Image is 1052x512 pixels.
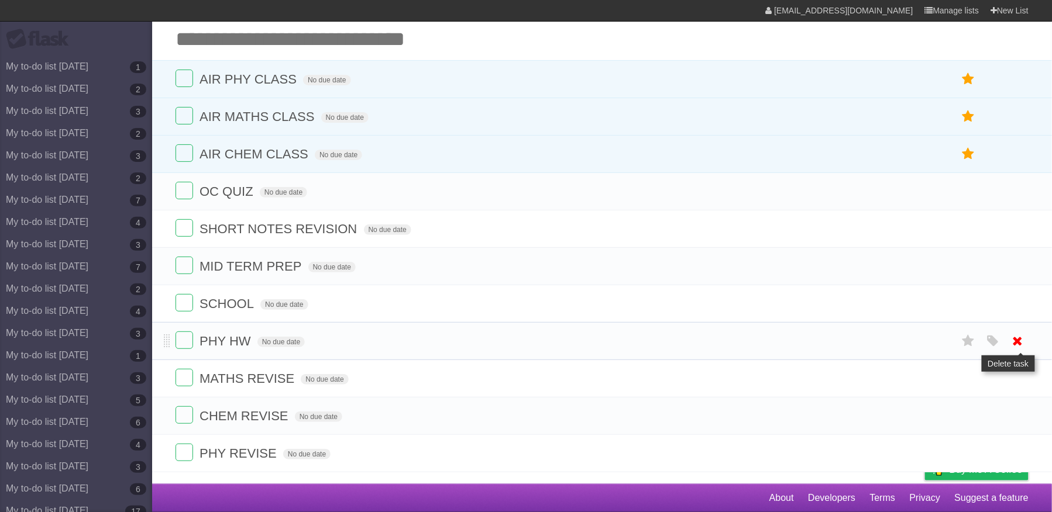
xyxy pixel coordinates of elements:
span: No due date [321,112,369,123]
label: Star task [957,144,979,164]
span: PHY HW [200,334,254,348]
b: 6 [130,483,146,495]
label: Done [176,182,193,199]
span: No due date [364,224,411,235]
span: No due date [301,374,348,385]
label: Star task [957,331,979,351]
b: 3 [130,239,146,251]
span: AIR PHY CLASS [200,72,300,87]
span: PHY REVISE [200,446,280,461]
b: 3 [130,150,146,162]
label: Star task [957,70,979,89]
label: Done [176,144,193,162]
b: 7 [130,195,146,206]
b: 2 [130,172,146,184]
a: Terms [870,487,896,509]
a: About [769,487,794,509]
span: CHEM REVISE [200,409,291,423]
span: SHORT NOTES REVISION [200,222,360,236]
label: Done [176,406,193,424]
b: 4 [130,439,146,451]
span: No due date [260,299,308,310]
label: Done [176,219,193,237]
span: SCHOOL [200,296,257,311]
b: 3 [130,106,146,117]
b: 1 [130,61,146,73]
b: 3 [130,372,146,384]
span: No due date [315,150,362,160]
b: 3 [130,328,146,340]
span: No due date [260,187,307,198]
span: No due date [283,449,331,459]
span: No due date [308,262,356,272]
label: Star task [957,107,979,126]
b: 5 [130,395,146,406]
span: No due date [257,337,305,347]
span: Buy me a coffee [950,459,1023,480]
b: 2 [130,283,146,295]
b: 7 [130,261,146,273]
label: Done [176,294,193,312]
span: No due date [295,411,342,422]
b: 4 [130,306,146,317]
a: Suggest a feature [955,487,1029,509]
label: Done [176,257,193,274]
label: Done [176,70,193,87]
b: 2 [130,84,146,95]
b: 1 [130,350,146,362]
b: 3 [130,461,146,473]
span: MID TERM PREP [200,259,304,274]
span: MATHS REVISE [200,371,297,386]
span: AIR MATHS CLASS [200,109,317,124]
label: Done [176,444,193,461]
span: No due date [303,75,350,85]
a: Privacy [910,487,940,509]
label: Done [176,107,193,124]
a: Developers [808,487,855,509]
b: 4 [130,217,146,229]
b: 2 [130,128,146,140]
label: Done [176,369,193,386]
span: AIR CHEM CLASS [200,147,311,161]
div: Flask [6,29,76,50]
b: 6 [130,417,146,428]
span: OC QUIZ [200,184,256,199]
label: Done [176,331,193,349]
